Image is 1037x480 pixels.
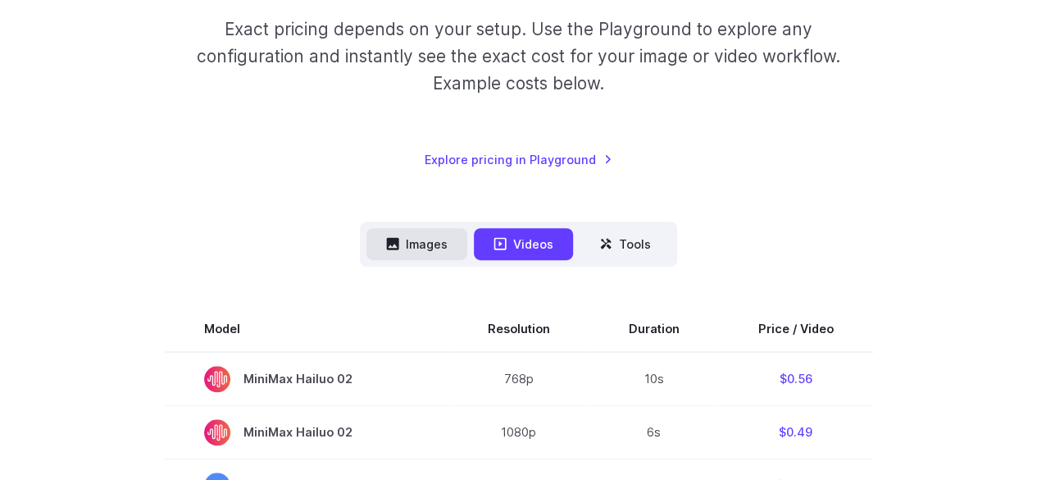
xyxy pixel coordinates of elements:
td: $0.56 [719,352,873,406]
p: Exact pricing depends on your setup. Use the Playground to explore any configuration and instantl... [170,16,868,98]
button: Images [366,228,467,260]
td: 10s [589,352,719,406]
th: Resolution [448,306,589,352]
td: $0.49 [719,405,873,459]
th: Duration [589,306,719,352]
button: Tools [580,228,671,260]
span: MiniMax Hailuo 02 [204,419,409,446]
button: Videos [474,228,573,260]
td: 6s [589,405,719,459]
td: 1080p [448,405,589,459]
span: MiniMax Hailuo 02 [204,366,409,392]
th: Model [165,306,448,352]
a: Explore pricing in Playground [425,150,612,169]
th: Price / Video [719,306,873,352]
td: 768p [448,352,589,406]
